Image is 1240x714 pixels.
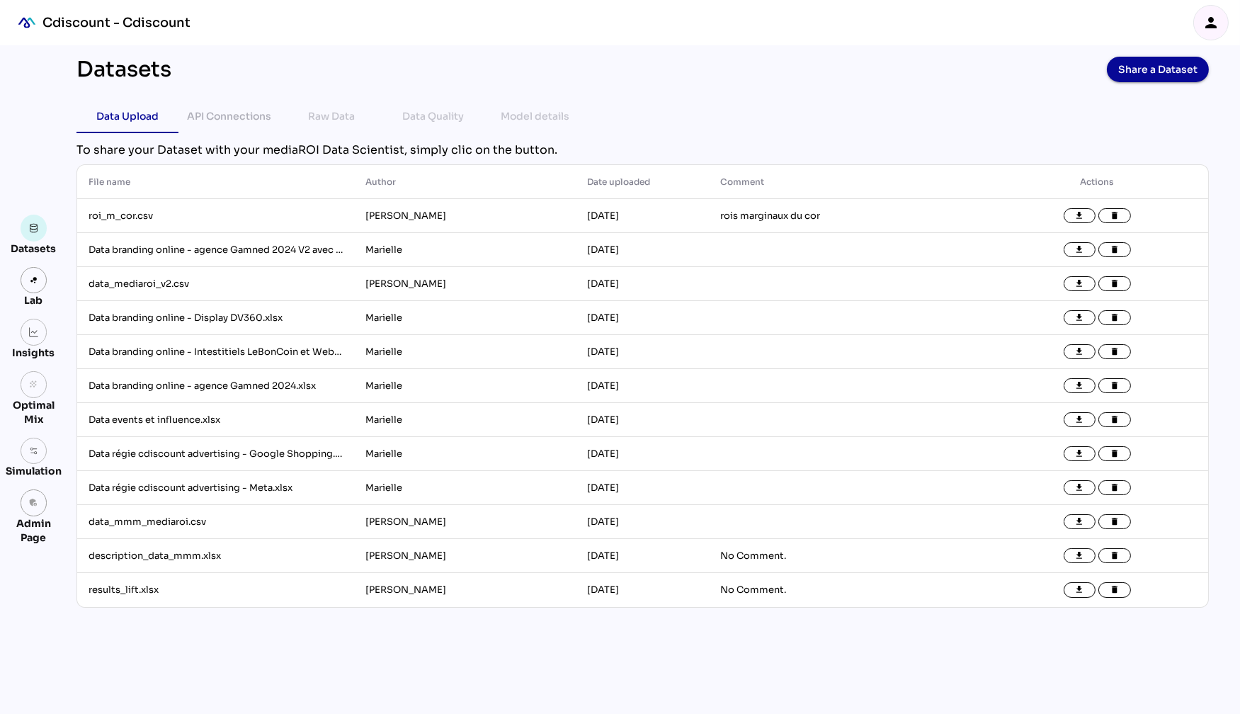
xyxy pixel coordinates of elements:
img: lab.svg [29,276,39,285]
i: person [1202,14,1219,31]
td: [DATE] [576,437,710,471]
td: Marielle [354,301,576,335]
div: Datasets [76,57,171,82]
div: Insights [13,346,55,360]
td: Marielle [354,403,576,437]
td: description_data_mmm.xlsx [77,539,354,573]
img: data.svg [29,223,39,233]
td: rois marginaux du cor [709,199,986,233]
i: delete [1110,211,1120,221]
i: file_download [1075,245,1085,255]
td: [PERSON_NAME] [354,573,576,607]
td: [DATE] [576,505,710,539]
td: data_mediaroi_v2.csv [77,267,354,301]
i: delete [1110,381,1120,391]
div: Raw Data [308,108,355,125]
td: Marielle [354,437,576,471]
i: file_download [1075,449,1085,459]
td: Marielle [354,233,576,267]
td: [DATE] [576,369,710,403]
td: [PERSON_NAME] [354,267,576,301]
i: file_download [1075,347,1085,357]
i: delete [1110,449,1120,459]
i: delete [1110,415,1120,425]
td: Data régie cdiscount advertising - Meta.xlsx [77,471,354,505]
div: Admin Page [6,516,62,545]
i: file_download [1075,517,1085,527]
div: API Connections [188,108,272,125]
i: delete [1110,347,1120,357]
i: file_download [1075,551,1085,561]
th: File name [77,165,354,199]
div: Cdiscount - Cdiscount [42,14,190,31]
td: [DATE] [576,267,710,301]
button: Share a Dataset [1107,57,1209,82]
i: file_download [1075,483,1085,493]
td: Marielle [354,369,576,403]
i: delete [1110,483,1120,493]
td: No Comment. [709,539,986,573]
td: Data branding online - Intestitiels LeBonCoin et Webedia.xlsx [77,335,354,369]
i: file_download [1075,279,1085,289]
i: delete [1110,517,1120,527]
td: No Comment. [709,573,986,607]
i: grain [29,380,39,390]
td: [DATE] [576,301,710,335]
td: Data events et influence.xlsx [77,403,354,437]
i: file_download [1075,211,1085,221]
i: file_download [1075,381,1085,391]
i: delete [1110,585,1120,595]
img: graph.svg [29,327,39,337]
td: Data branding online - agence Gamned 2024.xlsx [77,369,354,403]
td: [DATE] [576,199,710,233]
td: [PERSON_NAME] [354,505,576,539]
th: Date uploaded [576,165,710,199]
i: delete [1110,245,1120,255]
td: [PERSON_NAME] [354,539,576,573]
div: Simulation [6,464,62,478]
div: Data Upload [96,108,159,125]
i: file_download [1075,313,1085,323]
td: Data branding online - Display DV360.xlsx [77,301,354,335]
img: settings.svg [29,446,39,456]
div: To share your Dataset with your mediaROI Data Scientist, simply clic on the button. [76,142,1209,159]
i: file_download [1075,585,1085,595]
td: results_lift.xlsx [77,573,354,607]
i: admin_panel_settings [29,498,39,508]
span: Share a Dataset [1118,59,1198,79]
td: [DATE] [576,233,710,267]
div: mediaROI [11,7,42,38]
td: [PERSON_NAME] [354,199,576,233]
div: Data Quality [403,108,465,125]
div: Lab [18,293,50,307]
i: file_download [1075,415,1085,425]
td: Data régie cdiscount advertising - Google Shopping.xlsx [77,437,354,471]
td: Data branding online - agence Gamned 2024 V2 avec DOOH.xlsx [77,233,354,267]
td: Marielle [354,335,576,369]
td: roi_m_cor.csv [77,199,354,233]
i: delete [1110,551,1120,561]
th: Actions [986,165,1208,199]
td: [DATE] [576,573,710,607]
div: Optimal Mix [6,398,62,426]
div: Datasets [11,242,57,256]
td: [DATE] [576,403,710,437]
td: [DATE] [576,335,710,369]
th: Author [354,165,576,199]
i: delete [1110,279,1120,289]
td: Marielle [354,471,576,505]
div: Model details [501,108,570,125]
td: data_mmm_mediaroi.csv [77,505,354,539]
th: Comment [709,165,986,199]
i: delete [1110,313,1120,323]
td: [DATE] [576,539,710,573]
td: [DATE] [576,471,710,505]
